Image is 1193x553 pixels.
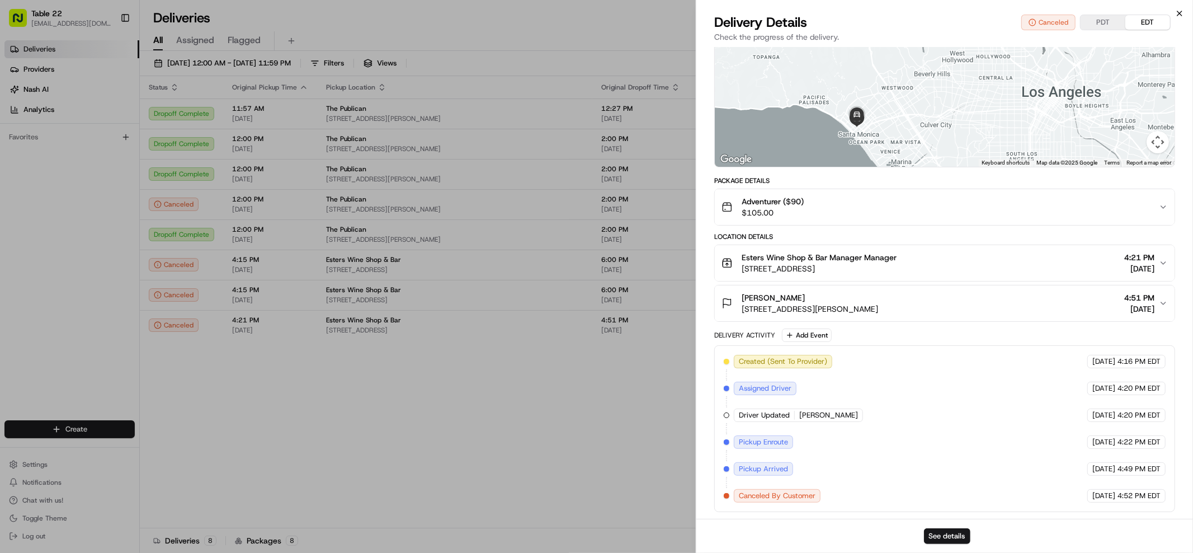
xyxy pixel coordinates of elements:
[1117,383,1161,393] span: 4:20 PM EDT
[11,251,20,260] div: 📗
[106,250,180,261] span: API Documentation
[714,176,1175,185] div: Package Details
[714,331,775,340] div: Delivery Activity
[742,196,804,207] span: Adventurer ($90)
[924,528,970,544] button: See details
[1117,437,1161,447] span: 4:22 PM EDT
[1124,252,1154,263] span: 4:21 PM
[1092,383,1115,393] span: [DATE]
[1117,357,1161,367] span: 4:16 PM EDT
[715,285,1175,321] button: [PERSON_NAME][STREET_ADDRESS][PERSON_NAME]4:51 PM[DATE]
[1126,160,1171,166] a: Report a map error
[718,152,755,167] a: Open this area in Google Maps (opens a new window)
[1081,15,1125,30] button: PDT
[190,110,204,124] button: Start new chat
[1092,437,1115,447] span: [DATE]
[1125,15,1170,30] button: EDT
[742,252,897,263] span: Esters Wine Shop & Bar Manager Manager
[742,303,878,315] span: [STREET_ADDRESS][PERSON_NAME]
[714,13,807,31] span: Delivery Details
[1117,464,1161,474] span: 4:49 PM EDT
[35,174,91,182] span: [PERSON_NAME]
[11,193,29,211] img: Angelique Valdez
[79,277,135,286] a: Powered byPylon
[50,118,154,127] div: We're available if you need us!
[1124,292,1154,303] span: 4:51 PM
[739,357,827,367] span: Created (Sent To Provider)
[22,250,86,261] span: Knowledge Base
[742,207,804,218] span: $105.00
[799,410,858,420] span: [PERSON_NAME]
[93,204,97,213] span: •
[11,163,29,181] img: Masood Aslam
[715,245,1175,281] button: Esters Wine Shop & Bar Manager Manager[STREET_ADDRESS]4:21 PM[DATE]
[1092,410,1115,420] span: [DATE]
[1124,303,1154,315] span: [DATE]
[99,204,122,213] span: [DATE]
[95,251,103,260] div: 💻
[742,292,805,303] span: [PERSON_NAME]
[1021,15,1076,30] button: Canceled
[29,72,185,84] input: Clear
[718,152,755,167] img: Google
[11,107,31,127] img: 1736555255976-a54dd68f-1ca7-489b-9aae-adbdc363a1c4
[739,464,788,474] span: Pickup Arrived
[11,146,72,154] div: Past conversations
[1124,263,1154,274] span: [DATE]
[714,232,1175,241] div: Location Details
[99,174,122,182] span: [DATE]
[111,278,135,286] span: Pylon
[739,491,815,501] span: Canceled By Customer
[7,246,90,266] a: 📗Knowledge Base
[1092,491,1115,501] span: [DATE]
[739,410,790,420] span: Driver Updated
[1092,357,1115,367] span: [DATE]
[1092,464,1115,474] span: [DATE]
[93,174,97,182] span: •
[982,159,1030,167] button: Keyboard shortcuts
[1117,491,1161,501] span: 4:52 PM EDT
[739,437,788,447] span: Pickup Enroute
[1117,410,1161,420] span: 4:20 PM EDT
[782,329,832,342] button: Add Event
[90,246,184,266] a: 💻API Documentation
[1147,131,1169,153] button: Map camera controls
[22,204,31,213] img: 1736555255976-a54dd68f-1ca7-489b-9aae-adbdc363a1c4
[11,11,34,34] img: Nash
[35,204,91,213] span: [PERSON_NAME]
[739,383,791,393] span: Assigned Driver
[50,107,183,118] div: Start new chat
[742,263,897,274] span: [STREET_ADDRESS]
[715,189,1175,225] button: Adventurer ($90)$105.00
[22,174,31,183] img: 1736555255976-a54dd68f-1ca7-489b-9aae-adbdc363a1c4
[11,45,204,63] p: Welcome 👋
[714,31,1175,43] p: Check the progress of the delivery.
[1104,160,1120,166] a: Terms
[1036,160,1097,166] span: Map data ©2025 Google
[173,143,204,157] button: See all
[23,107,44,127] img: 8571987876998_91fb9ceb93ad5c398215_72.jpg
